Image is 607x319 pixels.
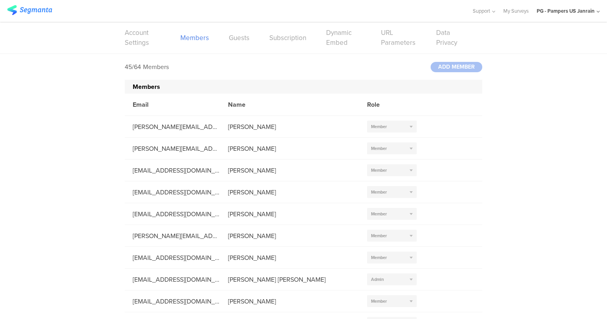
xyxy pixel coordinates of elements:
div: [PERSON_NAME] [PERSON_NAME] [220,275,359,284]
div: [PERSON_NAME][EMAIL_ADDRESS][DOMAIN_NAME] [125,231,220,240]
img: segmanta logo [7,5,52,15]
div: [EMAIL_ADDRESS][DOMAIN_NAME] [125,297,220,306]
div: [EMAIL_ADDRESS][DOMAIN_NAME] [125,166,220,175]
a: Guests [229,33,249,43]
span: Member [371,167,387,173]
div: Role [359,100,431,109]
div: [EMAIL_ADDRESS][DOMAIN_NAME] [125,188,220,197]
div: [PERSON_NAME] [220,144,359,153]
span: Admin [371,276,384,282]
span: Member [371,189,387,195]
a: Subscription [269,33,306,43]
span: Member [371,298,387,304]
div: [PERSON_NAME] [220,122,359,131]
div: Name [220,100,359,109]
span: Member [371,145,387,152]
a: Data Privacy [436,28,462,48]
div: [PERSON_NAME][EMAIL_ADDRESS][DOMAIN_NAME] [125,122,220,131]
div: [PERSON_NAME][EMAIL_ADDRESS][DOMAIN_NAME] [125,144,220,153]
div: [EMAIL_ADDRESS][DOMAIN_NAME] [125,253,220,262]
div: Email [125,100,220,109]
div: [EMAIL_ADDRESS][DOMAIN_NAME] [125,209,220,219]
div: Members [125,80,482,94]
div: [PERSON_NAME] [220,253,359,262]
div: [PERSON_NAME] [220,231,359,240]
span: Member [371,123,387,130]
a: URL Parameters [381,28,416,48]
div: [EMAIL_ADDRESS][DOMAIN_NAME] [125,275,220,284]
div: PG - Pampers US Janrain [537,7,595,15]
div: [PERSON_NAME] [220,166,359,175]
a: Dynamic Embed [326,28,361,48]
div: [PERSON_NAME] [220,297,359,306]
span: Member [371,254,387,261]
span: Member [371,211,387,217]
div: [PERSON_NAME] [220,188,359,197]
span: Support [473,7,490,15]
div: [PERSON_NAME] [220,209,359,219]
span: Member [371,233,387,239]
div: 45/64 Members [125,62,169,71]
a: Account Settings [125,28,160,48]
